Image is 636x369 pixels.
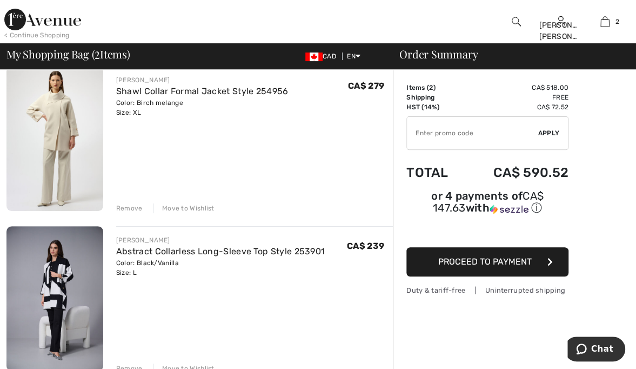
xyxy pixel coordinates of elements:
span: CA$ 279 [348,81,384,91]
div: Order Summary [386,49,630,60]
iframe: PayPal-paypal [406,219,568,243]
td: CA$ 72.52 [464,102,568,112]
a: Abstract Collarless Long-Sleeve Top Style 253901 [116,246,325,256]
td: CA$ 590.52 [464,154,568,191]
img: My Info [556,15,565,28]
span: EN [347,52,360,60]
iframe: Opens a widget where you can chat to one of our agents [567,337,625,364]
img: search the website [512,15,521,28]
img: Canadian Dollar [305,52,323,61]
td: CA$ 518.00 [464,83,568,93]
td: Shipping [406,93,464,102]
img: Shawl Collar Formal Jacket Style 254956 [6,66,103,211]
span: Apply [538,128,560,138]
span: CAD [305,52,340,60]
div: [PERSON_NAME] [116,75,289,85]
img: 1ère Avenue [4,9,81,30]
span: 2 [615,17,619,27]
div: Color: Black/Vanilla Size: L [116,258,325,278]
div: Move to Wishlist [153,203,215,213]
button: Proceed to Payment [406,247,568,276]
span: 2 [429,84,433,91]
a: Sign In [556,16,565,27]
span: My Shopping Bag ( Items) [6,49,130,60]
div: or 4 payments ofCA$ 147.63withSezzle Click to learn more about Sezzle [406,191,568,219]
td: Free [464,93,568,102]
a: 2 [584,15,627,28]
div: Remove [116,203,143,213]
img: Sezzle [490,205,528,214]
input: Promo code [407,117,538,149]
span: 2 [95,46,100,60]
div: Color: Birch melange Size: XL [116,98,289,117]
div: [PERSON_NAME] [116,235,325,245]
div: [PERSON_NAME] [PERSON_NAME] [539,19,582,42]
div: Duty & tariff-free | Uninterrupted shipping [406,285,568,295]
span: CA$ 147.63 [433,189,544,214]
div: < Continue Shopping [4,30,70,40]
span: Proceed to Payment [438,256,532,267]
img: My Bag [600,15,610,28]
td: Total [406,154,464,191]
span: CA$ 239 [347,241,384,251]
td: HST (14%) [406,102,464,112]
td: Items ( ) [406,83,464,93]
div: or 4 payments of with [406,191,568,215]
a: Shawl Collar Formal Jacket Style 254956 [116,86,289,96]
